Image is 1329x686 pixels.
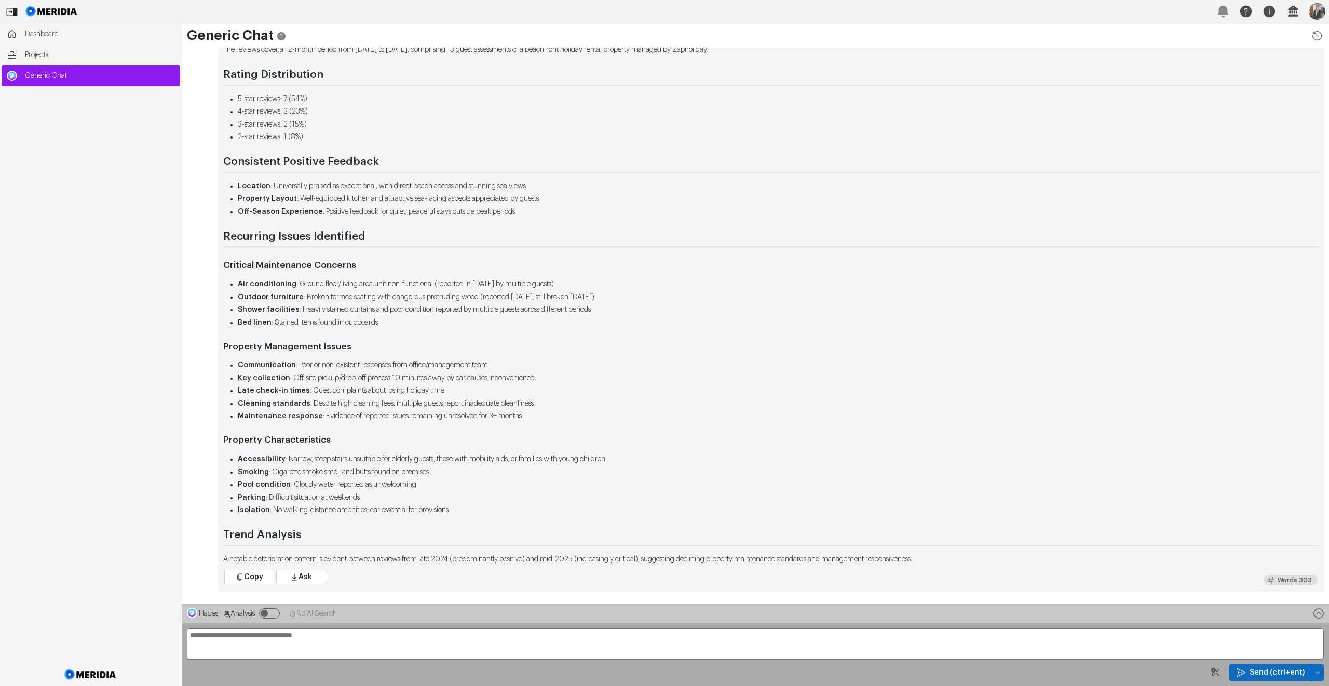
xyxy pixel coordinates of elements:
strong: Key collection [238,375,290,382]
li: : Off-site pickup/drop-off process 10 minutes away by car causes inconvenience [238,373,1319,384]
span: Dashboard [25,29,175,39]
strong: Property Layout [238,195,297,202]
span: Projects [25,50,175,60]
span: No AI Search [296,610,337,618]
li: : Well-equipped kitchen and attractive sea-facing aspects appreciated by guests [238,194,1319,204]
strong: Pool condition [238,481,291,488]
li: : Narrow, steep stairs unsuitable for elderly guests, those with mobility aids, or families with ... [238,454,1319,465]
li: 2-star reviews: 1 (8%) [238,132,1319,143]
li: : Stained items found in cupboards [238,318,1319,328]
li: : Heavily stained curtains and poor condition reported by multiple guests across different periods [238,305,1319,315]
h2: Consistent Positive Feedback [223,155,1319,173]
strong: Maintenance response [238,413,323,420]
h1: Generic Chat [187,29,1324,43]
a: Dashboard [2,24,180,45]
li: 3-star reviews: 2 (15%) [238,119,1319,130]
li: : No walking-distance amenities; car essential for provisions [238,505,1319,516]
li: : Positive feedback for quiet, peaceful stays outside peak periods [238,207,1319,217]
h3: Property Management Issues [223,341,1319,352]
span: Send (ctrl+ent) [1250,667,1305,678]
strong: Shower facilities [238,306,300,313]
li: 4-star reviews: 3 (23%) [238,106,1319,117]
li: : Ground floor/living area unit non-functional (reported in [DATE] by multiple guests) [238,279,1319,290]
button: Send (ctrl+ent) [1311,664,1324,681]
strong: Location [238,183,270,190]
img: Profile Icon [1309,3,1325,20]
strong: Isolation [238,506,270,514]
h2: Recurring Issues Identified [223,230,1319,248]
strong: Off-Season Experience [238,208,323,215]
span: Copy [244,572,263,582]
img: Generic Chat [7,71,17,81]
strong: Outdoor furniture [238,294,304,301]
span: Generic Chat [25,71,175,81]
li: : Cigarette smoke smell and butts found on premises [238,467,1319,478]
li: : Guest complaints about losing holiday time [238,386,1319,396]
strong: Air conditioning [238,281,296,288]
li: : Despite high cleaning fees, multiple guests report inadequate cleanliness [238,399,1319,409]
button: Image Query [1208,664,1224,681]
span: Hades [199,610,218,618]
li: : Poor or non-existent responses from office/management team [238,360,1319,371]
h3: Critical Maintenance Concerns [223,259,1319,271]
svg: Analysis [223,610,230,618]
img: Hades [187,608,197,618]
span: Analysis [230,610,255,618]
a: Projects [2,45,180,65]
strong: Communication [238,362,296,369]
h2: Rating Distribution [223,68,1319,86]
svg: No AI Search [289,610,296,618]
span: Ask [299,572,312,582]
strong: Late check-in times [238,387,310,394]
button: Ask [276,569,326,585]
li: : Universally praised as exceptional, with direct beach access and stunning sea views [238,181,1319,192]
strong: Smoking [238,469,269,476]
h2: Trend Analysis [223,528,1319,546]
button: Copy [224,569,274,585]
button: Send (ctrl+ent) [1229,664,1311,681]
li: 5-star reviews: 7 (54%) [238,94,1319,105]
a: Generic ChatGeneric Chat [2,65,180,86]
strong: Bed linen [238,319,272,326]
strong: Accessibility [238,456,286,463]
h3: Property Characteristics [223,434,1319,446]
li: : Broken terrace seating with dangerous protruding wood (reported [DATE], still broken [DATE]) [238,292,1319,303]
li: : Difficult situation at weekends [238,492,1319,503]
li: : Evidence of reported issues remaining unresolved for 3+ months [238,411,1319,422]
strong: Cleaning standards [238,400,310,407]
p: The reviews cover a 12-month period from [DATE] to [DATE], comprising 13 guest assessments of a b... [223,45,1319,56]
p: A notable deterioration pattern is evident between reviews from late 2024 (predominantly positive... [223,554,1319,565]
li: : Cloudy water reported as unwelcoming [238,479,1319,490]
strong: Parking [238,494,266,501]
img: Meridia Logo [63,663,118,686]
